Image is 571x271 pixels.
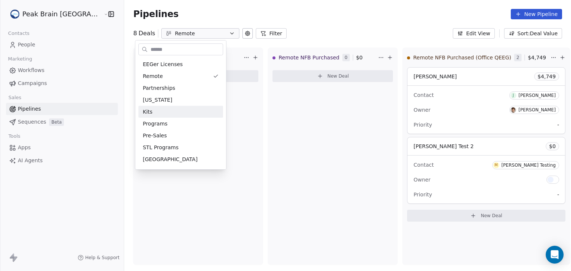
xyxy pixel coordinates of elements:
div: Suggestions [138,58,223,177]
span: [GEOGRAPHIC_DATA] [143,156,197,163]
span: [US_STATE] [143,96,172,104]
span: Programs [143,120,167,128]
span: EEGer Licenses [143,61,183,68]
span: Pre-Sales [143,132,167,140]
span: Remote [143,72,163,80]
span: STL Programs [143,144,178,151]
span: Partnerships [143,84,175,92]
span: Kits [143,108,152,116]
